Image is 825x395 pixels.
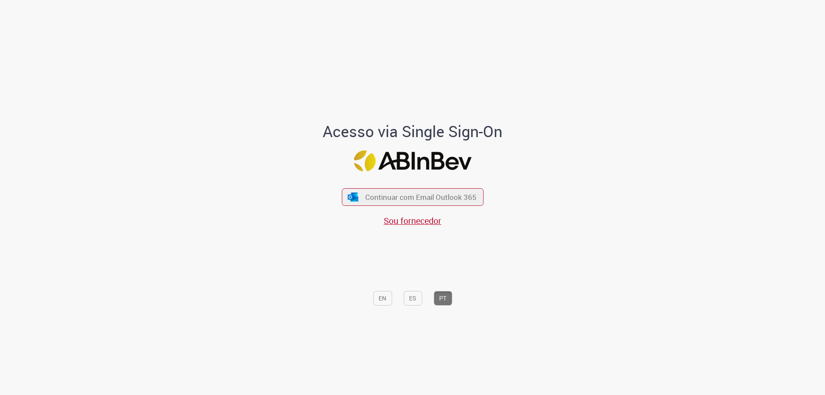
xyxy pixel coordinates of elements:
img: ícone Azure/Microsoft 360 [347,193,359,202]
h1: Acesso via Single Sign-On [293,123,532,140]
img: Logo ABInBev [354,150,471,171]
button: ES [403,291,422,306]
span: Continuar com Email Outlook 365 [365,192,477,202]
button: ícone Azure/Microsoft 360 Continuar com Email Outlook 365 [342,188,483,206]
button: PT [434,291,452,306]
button: EN [373,291,392,306]
a: Sou fornecedor [384,215,441,227]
